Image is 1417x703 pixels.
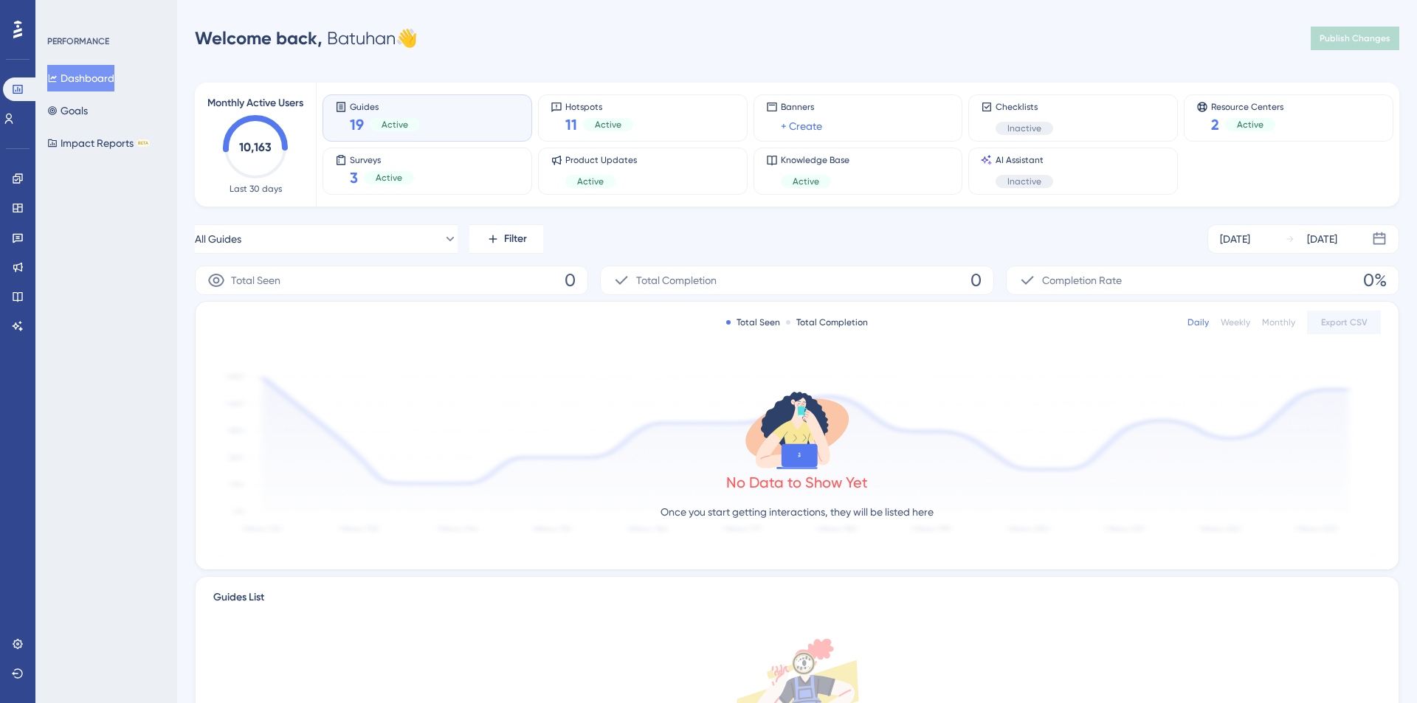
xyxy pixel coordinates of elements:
[469,224,543,254] button: Filter
[230,183,282,195] span: Last 30 days
[1211,101,1283,111] span: Resource Centers
[577,176,604,187] span: Active
[350,114,364,135] span: 19
[1237,119,1263,131] span: Active
[781,154,849,166] span: Knowledge Base
[781,117,822,135] a: + Create
[195,224,458,254] button: All Guides
[786,316,868,328] div: Total Completion
[565,114,577,135] span: 11
[350,167,358,188] span: 3
[726,472,868,493] div: No Data to Show Yet
[195,230,241,248] span: All Guides
[595,119,621,131] span: Active
[239,140,272,154] text: 10,163
[565,269,576,292] span: 0
[1042,271,1122,289] span: Completion Rate
[47,65,114,91] button: Dashboard
[47,97,88,124] button: Goals
[504,230,527,248] span: Filter
[1007,176,1041,187] span: Inactive
[793,176,819,187] span: Active
[1007,122,1041,134] span: Inactive
[1363,269,1387,292] span: 0%
[661,503,934,521] p: Once you start getting interactions, they will be listed here
[1311,27,1399,50] button: Publish Changes
[1187,316,1209,328] div: Daily
[207,94,303,112] span: Monthly Active Users
[1262,316,1295,328] div: Monthly
[376,172,402,184] span: Active
[47,35,109,47] div: PERFORMANCE
[1307,230,1337,248] div: [DATE]
[1221,316,1250,328] div: Weekly
[382,119,408,131] span: Active
[781,101,822,113] span: Banners
[195,27,418,50] div: Batuhan 👋
[636,271,717,289] span: Total Completion
[213,589,264,615] span: Guides List
[350,154,414,165] span: Surveys
[996,154,1053,166] span: AI Assistant
[1321,316,1368,328] span: Export CSV
[137,139,150,147] div: BETA
[195,27,323,49] span: Welcome back,
[231,271,280,289] span: Total Seen
[47,130,150,156] button: Impact ReportsBETA
[565,101,633,111] span: Hotspots
[996,101,1053,113] span: Checklists
[1307,311,1381,334] button: Export CSV
[1220,230,1250,248] div: [DATE]
[970,269,982,292] span: 0
[565,154,637,166] span: Product Updates
[350,101,420,111] span: Guides
[1211,114,1219,135] span: 2
[1320,32,1390,44] span: Publish Changes
[726,316,780,328] div: Total Seen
